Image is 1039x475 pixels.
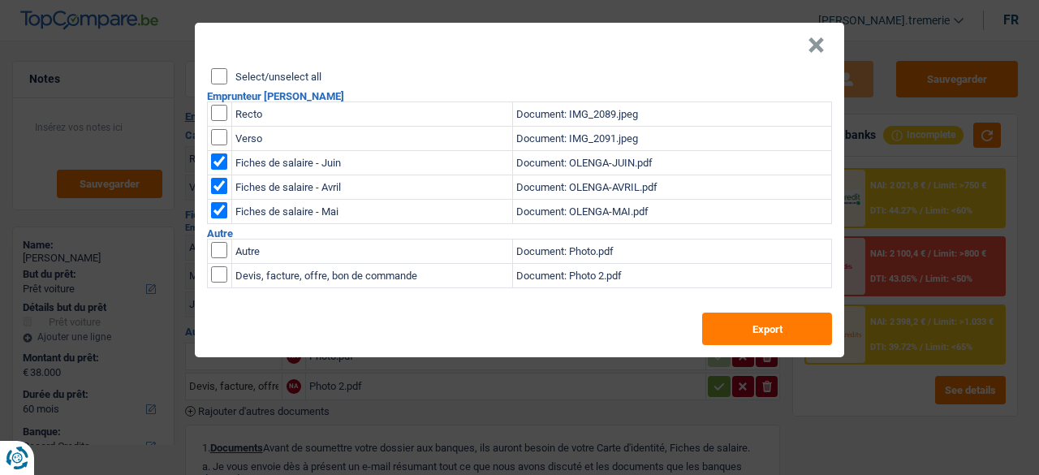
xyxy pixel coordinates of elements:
[513,175,832,200] td: Document: OLENGA-AVRIL.pdf
[232,151,513,175] td: Fiches de salaire - Juin
[808,37,825,54] button: Close
[232,264,513,288] td: Devis, facture, offre, bon de commande
[207,91,832,101] h2: Emprunteur [PERSON_NAME]
[232,102,513,127] td: Recto
[513,151,832,175] td: Document: OLENGA-JUIN.pdf
[232,240,513,264] td: Autre
[513,127,832,151] td: Document: IMG_2091.jpeg
[513,264,832,288] td: Document: Photo 2.pdf
[513,240,832,264] td: Document: Photo.pdf
[702,313,832,345] button: Export
[232,175,513,200] td: Fiches de salaire - Avril
[513,102,832,127] td: Document: IMG_2089.jpeg
[207,228,832,239] h2: Autre
[232,127,513,151] td: Verso
[235,71,321,82] label: Select/unselect all
[232,200,513,224] td: Fiches de salaire - Mai
[513,200,832,224] td: Document: OLENGA-MAI.pdf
